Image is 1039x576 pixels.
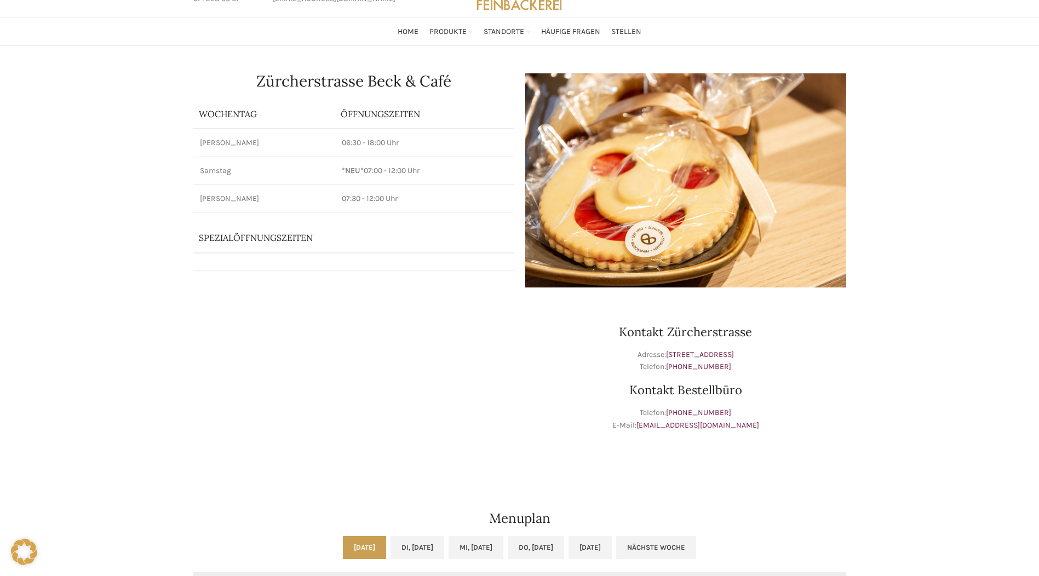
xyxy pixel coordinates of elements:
h2: Menuplan [193,512,846,525]
span: Produkte [429,27,467,37]
h3: Kontakt Bestellbüro [525,384,846,396]
span: Stellen [611,27,641,37]
h1: Zürcherstrasse Beck & Café [193,73,514,89]
iframe: schwyter zürcherstrasse 33 [193,298,514,463]
p: Spezialöffnungszeiten [199,232,478,244]
a: Stellen [611,21,641,43]
a: [EMAIL_ADDRESS][DOMAIN_NAME] [636,421,759,430]
a: Di, [DATE] [391,536,444,559]
a: [DATE] [343,536,386,559]
p: Wochentag [199,108,330,120]
a: [STREET_ADDRESS] [666,350,734,359]
span: Standorte [484,27,524,37]
p: Samstag [200,165,329,176]
a: Home [398,21,418,43]
p: Adresse: Telefon: [525,349,846,373]
a: Nächste Woche [616,536,696,559]
span: Häufige Fragen [541,27,600,37]
a: Produkte [429,21,473,43]
a: Standorte [484,21,530,43]
span: Home [398,27,418,37]
p: ÖFFNUNGSZEITEN [341,108,508,120]
p: Telefon: E-Mail: [525,407,846,431]
a: [PHONE_NUMBER] [666,362,731,371]
p: [PERSON_NAME] [200,193,329,204]
a: Mi, [DATE] [449,536,503,559]
h3: Kontakt Zürcherstrasse [525,326,846,338]
a: [PHONE_NUMBER] [666,408,731,417]
div: Main navigation [188,21,852,43]
p: 07:00 - 12:00 Uhr [342,165,507,176]
p: [PERSON_NAME] [200,137,329,148]
a: Häufige Fragen [541,21,600,43]
p: 07:30 - 12:00 Uhr [342,193,507,204]
p: 06:30 - 18:00 Uhr [342,137,507,148]
a: [DATE] [569,536,612,559]
a: Do, [DATE] [508,536,564,559]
